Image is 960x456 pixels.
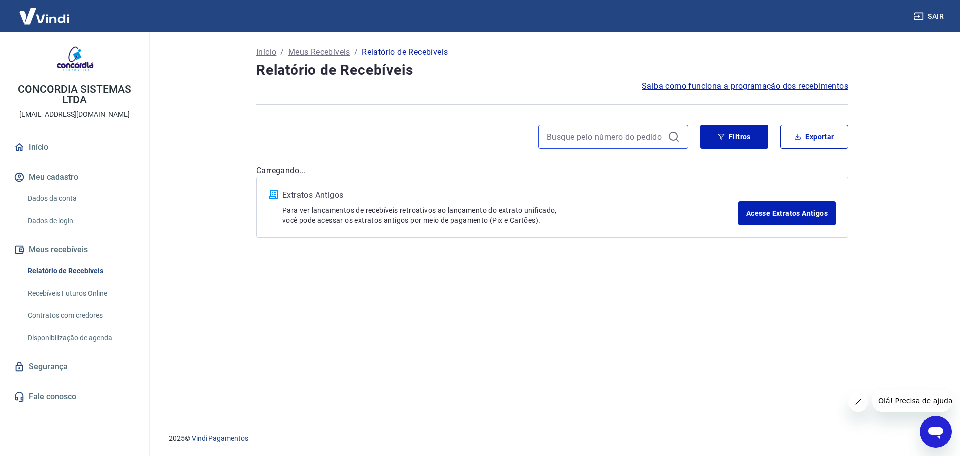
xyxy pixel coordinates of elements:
[8,84,141,105] p: CONCORDIA SISTEMAS LTDA
[192,434,248,442] a: Vindi Pagamentos
[12,239,137,261] button: Meus recebíveis
[362,46,448,58] p: Relatório de Recebíveis
[12,136,137,158] a: Início
[912,7,948,26] button: Sair
[872,390,952,412] iframe: Mensagem da empresa
[12,356,137,378] a: Segurança
[269,190,278,199] img: ícone
[24,188,137,209] a: Dados da conta
[282,189,738,201] p: Extratos Antigos
[700,125,768,149] button: Filtros
[642,80,848,92] a: Saiba como funciona a programação dos recebimentos
[24,211,137,231] a: Dados de login
[256,165,848,177] p: Carregando...
[354,46,358,58] p: /
[24,261,137,281] a: Relatório de Recebíveis
[19,109,130,120] p: [EMAIL_ADDRESS][DOMAIN_NAME]
[288,46,350,58] a: Meus Recebíveis
[280,46,284,58] p: /
[282,205,738,225] p: Para ver lançamentos de recebíveis retroativos ao lançamento do extrato unificado, você pode aces...
[256,60,848,80] h4: Relatório de Recebíveis
[6,7,84,15] span: Olá! Precisa de ajuda?
[24,305,137,326] a: Contratos com credores
[547,129,664,144] input: Busque pelo número do pedido
[12,166,137,188] button: Meu cadastro
[848,392,868,412] iframe: Fechar mensagem
[169,433,936,444] p: 2025 ©
[920,416,952,448] iframe: Botão para abrir a janela de mensagens
[24,283,137,304] a: Recebíveis Futuros Online
[12,1,77,31] img: Vindi
[55,40,95,80] img: a68c8fd8-fab5-48c0-8bd6-9edace40e89e.jpeg
[24,328,137,348] a: Disponibilização de agenda
[780,125,848,149] button: Exportar
[738,201,836,225] a: Acesse Extratos Antigos
[256,46,276,58] a: Início
[12,386,137,408] a: Fale conosco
